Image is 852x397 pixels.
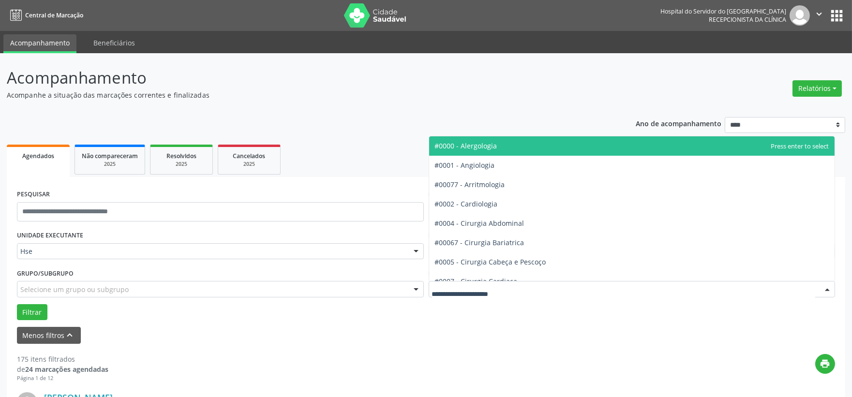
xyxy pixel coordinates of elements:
[82,161,138,168] div: 2025
[3,34,76,53] a: Acompanhamento
[17,327,81,344] button: Menos filtroskeyboard_arrow_up
[810,5,828,26] button: 
[435,219,524,228] span: #0004 - Cirurgia Abdominal
[435,257,546,266] span: #0005 - Cirurgia Cabeça e Pescoço
[233,152,266,160] span: Cancelados
[7,66,594,90] p: Acompanhamento
[660,7,786,15] div: Hospital do Servidor do [GEOGRAPHIC_DATA]
[435,141,497,150] span: #0000 - Alergologia
[65,330,75,340] i: keyboard_arrow_up
[636,117,721,129] p: Ano de acompanhamento
[790,5,810,26] img: img
[17,187,50,202] label: PESQUISAR
[435,180,505,189] span: #00077 - Arritmologia
[20,284,129,294] span: Selecione um grupo ou subgrupo
[17,228,83,243] label: UNIDADE EXECUTANTE
[792,80,842,97] button: Relatórios
[435,199,498,208] span: #0002 - Cardiologia
[17,374,108,382] div: Página 1 de 12
[435,161,495,170] span: #0001 - Angiologia
[87,34,142,51] a: Beneficiários
[7,7,83,23] a: Central de Marcação
[17,266,74,281] label: Grupo/Subgrupo
[435,238,524,247] span: #00067 - Cirurgia Bariatrica
[815,354,835,374] button: print
[7,90,594,100] p: Acompanhe a situação das marcações correntes e finalizadas
[709,15,786,24] span: Recepcionista da clínica
[17,364,108,374] div: de
[82,152,138,160] span: Não compareceram
[225,161,273,168] div: 2025
[828,7,845,24] button: apps
[25,11,83,19] span: Central de Marcação
[17,354,108,364] div: 175 itens filtrados
[166,152,196,160] span: Resolvidos
[17,304,47,321] button: Filtrar
[22,152,54,160] span: Agendados
[25,365,108,374] strong: 24 marcações agendadas
[435,277,518,286] span: #0007 - Cirurgia Cardiaca
[814,9,824,19] i: 
[20,247,404,256] span: Hse
[157,161,206,168] div: 2025
[820,358,831,369] i: print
